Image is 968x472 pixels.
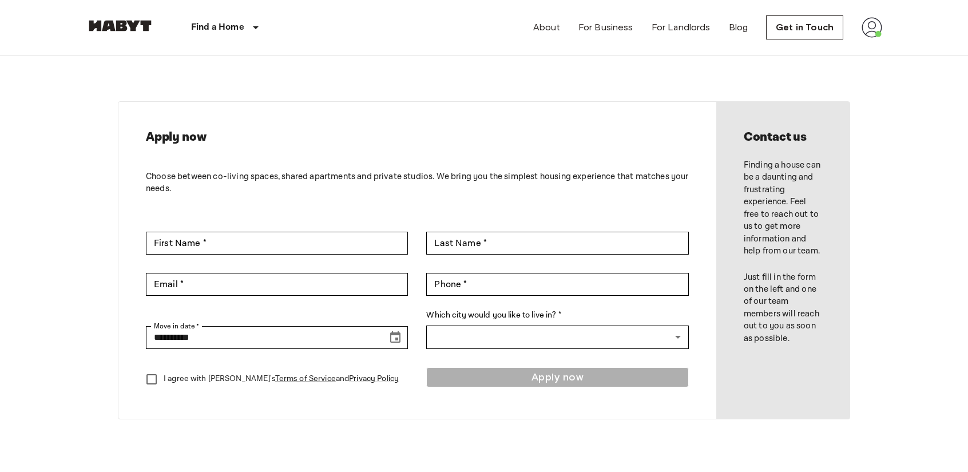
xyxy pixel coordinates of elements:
a: Terms of Service [275,374,336,384]
p: Finding a house can be a daunting and frustrating experience. Feel free to reach out to us to get... [744,159,822,257]
a: Blog [729,21,748,34]
a: Privacy Policy [349,374,399,384]
label: Which city would you like to live in? * [426,310,688,322]
button: Choose date, selected date is Sep 19, 2025 [384,326,407,349]
label: Move in date [154,321,200,331]
h2: Contact us [744,129,822,145]
p: Just fill in the form on the left and one of our team members will reach out to you as soon as po... [744,271,822,345]
img: avatar [862,17,882,38]
a: About [533,21,560,34]
h2: Apply now [146,129,689,145]
img: Habyt [86,20,154,31]
a: For Landlords [652,21,711,34]
p: Find a Home [191,21,244,34]
a: For Business [578,21,633,34]
a: Get in Touch [766,15,843,39]
p: Choose between co-living spaces, shared apartments and private studios. We bring you the simplest... [146,170,689,195]
p: I agree with [PERSON_NAME]'s and [164,373,399,385]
